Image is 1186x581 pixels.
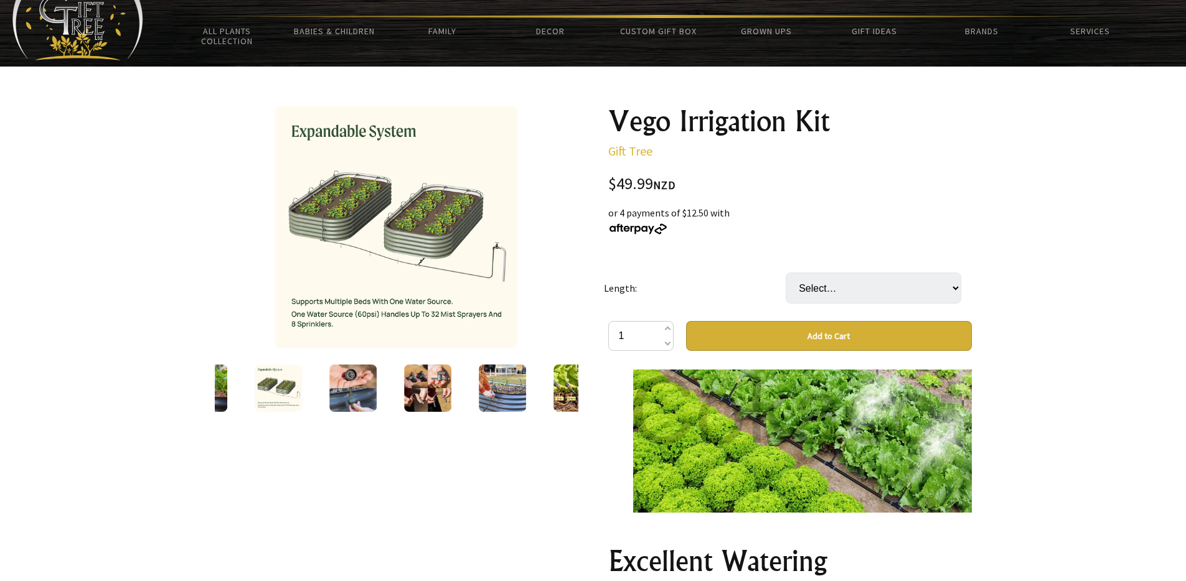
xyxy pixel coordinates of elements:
[496,18,604,44] a: Decor
[275,106,517,348] img: Vego Irrigation Kit
[820,18,928,44] a: Gift Ideas
[653,178,675,192] span: NZD
[608,223,668,235] img: Afterpay
[180,365,227,412] img: Vego Irrigation Kit
[608,176,972,193] div: $49.99
[712,18,820,44] a: Grown Ups
[608,143,652,159] a: Gift Tree
[255,365,302,412] img: Vego Irrigation Kit
[608,106,972,136] h1: Vego Irrigation Kit
[604,255,786,321] td: Length:
[553,365,601,412] img: Vego Irrigation Kit
[173,18,281,54] a: All Plants Collection
[404,365,451,412] img: Vego Irrigation Kit
[928,18,1036,44] a: Brands
[605,18,712,44] a: Custom Gift Box
[608,205,972,235] div: or 4 payments of $12.50 with
[329,365,377,412] img: Vego Irrigation Kit
[281,18,388,44] a: Babies & Children
[479,365,526,412] img: Vego Irrigation Kit
[388,18,496,44] a: Family
[686,321,972,351] button: Add to Cart
[1036,18,1144,44] a: Services
[608,546,972,576] h1: Excellent Watering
